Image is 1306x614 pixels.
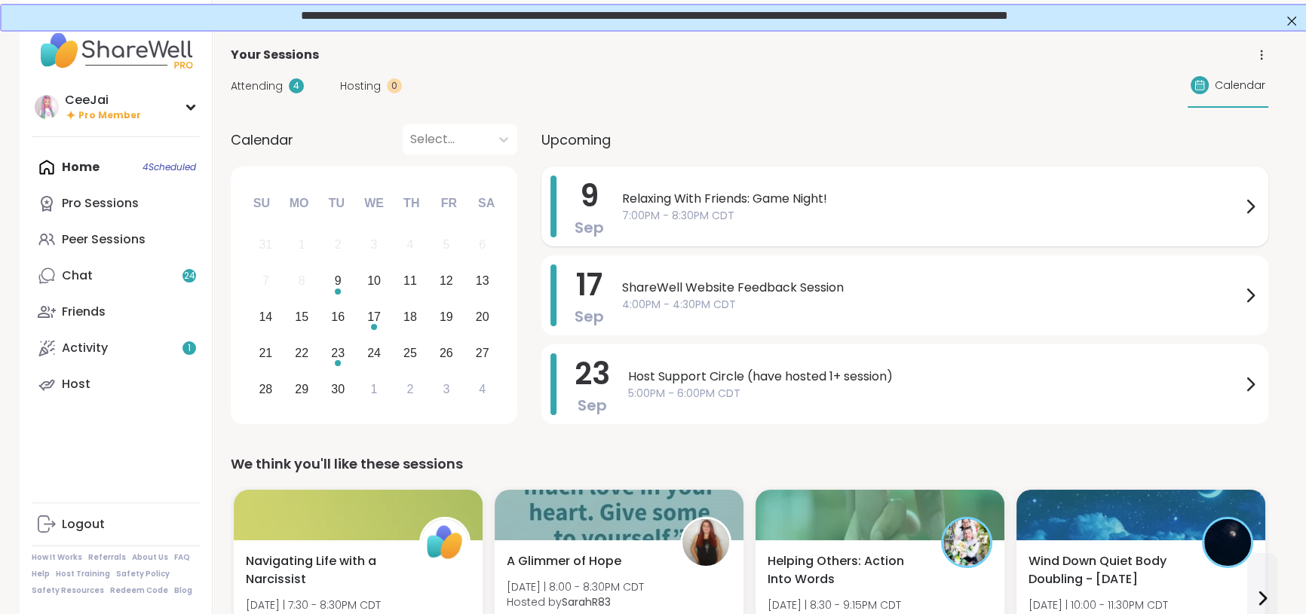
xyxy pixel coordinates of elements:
[470,187,503,220] div: Sa
[245,187,278,220] div: Su
[507,594,644,609] span: Hosted by
[406,379,413,399] div: 2
[286,229,318,261] div: Not available Monday, September 1st, 2025
[88,552,126,563] a: Referrals
[62,340,108,356] div: Activity
[286,265,318,298] div: Not available Monday, September 8th, 2025
[62,376,90,393] div: Host
[358,337,391,369] div: Choose Wednesday, September 24th, 2025
[32,366,200,402] a: Host
[250,301,282,334] div: Choose Sunday, September 14th, 2025
[32,585,104,596] a: Safety Resources
[682,519,729,566] img: SarahR83
[358,301,391,334] div: Choose Wednesday, September 17th, 2025
[403,270,417,291] div: 11
[507,579,644,594] span: [DATE] | 8:00 - 8:30PM CDT
[367,270,381,291] div: 10
[32,552,82,563] a: How It Works
[1215,78,1265,93] span: Calendar
[289,78,304,93] div: 4
[622,190,1241,208] span: Relaxing With Friends: Game Night!
[331,307,345,327] div: 16
[367,343,381,363] div: 24
[466,337,498,369] div: Choose Saturday, September 27th, 2025
[440,343,453,363] div: 26
[62,195,139,212] div: Pro Sessions
[286,301,318,334] div: Choose Monday, September 15th, 2025
[943,519,990,566] img: Jessiegirl0719
[622,208,1241,224] span: 7:00PM - 8:30PM CDT
[282,187,315,220] div: Mo
[231,46,319,64] span: Your Sessions
[246,597,403,612] span: [DATE] | 7:30 - 8:30PM CDT
[62,516,105,533] div: Logout
[250,265,282,298] div: Not available Sunday, September 7th, 2025
[432,187,465,220] div: Fr
[32,294,200,330] a: Friends
[394,229,427,261] div: Not available Thursday, September 4th, 2025
[395,187,428,220] div: Th
[1029,552,1185,588] span: Wind Down Quiet Body Doubling - [DATE]
[299,234,305,255] div: 1
[32,506,200,542] a: Logout
[259,307,272,327] div: 14
[65,92,141,108] div: CeeJai
[394,373,427,405] div: Choose Thursday, October 2nd, 2025
[768,597,901,612] span: [DATE] | 8:30 - 9:15PM CDT
[575,217,604,238] span: Sep
[580,175,599,217] span: 9
[250,337,282,369] div: Choose Sunday, September 21st, 2025
[259,343,272,363] div: 21
[476,343,489,363] div: 27
[403,343,417,363] div: 25
[174,552,190,563] a: FAQ
[286,337,318,369] div: Choose Monday, September 22nd, 2025
[188,342,191,355] span: 1
[430,265,462,298] div: Choose Friday, September 12th, 2025
[358,265,391,298] div: Choose Wednesday, September 10th, 2025
[476,270,489,291] div: 13
[62,231,146,248] div: Peer Sessions
[246,552,403,588] span: Navigating Life with a Narcissist
[110,585,168,596] a: Redeem Code
[430,301,462,334] div: Choose Friday, September 19th, 2025
[335,270,342,291] div: 9
[443,234,449,255] div: 5
[259,234,272,255] div: 31
[575,353,610,395] span: 23
[575,306,604,327] span: Sep
[322,337,354,369] div: Choose Tuesday, September 23rd, 2025
[371,234,378,255] div: 3
[286,373,318,405] div: Choose Monday, September 29th, 2025
[367,307,381,327] div: 17
[394,301,427,334] div: Choose Thursday, September 18th, 2025
[387,78,402,93] div: 0
[443,379,449,399] div: 3
[466,373,498,405] div: Choose Saturday, October 4th, 2025
[62,267,93,284] div: Chat
[320,187,353,220] div: Tu
[322,373,354,405] div: Choose Tuesday, September 30th, 2025
[32,24,200,77] img: ShareWell Nav Logo
[466,229,498,261] div: Not available Saturday, September 6th, 2025
[358,373,391,405] div: Choose Wednesday, October 1st, 2025
[322,229,354,261] div: Not available Tuesday, September 2nd, 2025
[295,379,308,399] div: 29
[231,78,283,94] span: Attending
[357,187,391,220] div: We
[507,552,621,570] span: A Glimmer of Hope
[768,552,924,588] span: Helping Others: Action Into Words
[1204,519,1251,566] img: QueenOfTheNight
[295,307,308,327] div: 15
[322,301,354,334] div: Choose Tuesday, September 16th, 2025
[32,221,200,258] a: Peer Sessions
[231,454,1268,475] div: We think you'll like these sessions
[335,234,342,255] div: 2
[479,234,486,255] div: 6
[394,337,427,369] div: Choose Thursday, September 25th, 2025
[56,569,110,579] a: Host Training
[132,552,168,563] a: About Us
[35,95,59,119] img: CeeJai
[394,265,427,298] div: Choose Thursday, September 11th, 2025
[262,270,269,291] div: 7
